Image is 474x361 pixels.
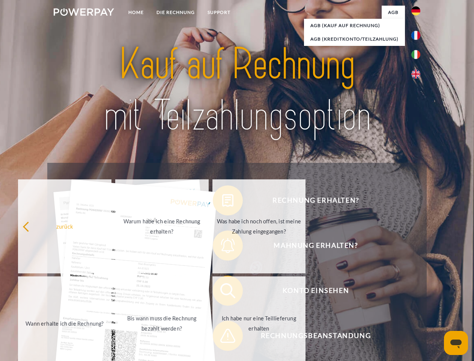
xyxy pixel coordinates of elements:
[120,216,204,237] div: Warum habe ich eine Rechnung erhalten?
[304,32,405,46] a: AGB (Kreditkonto/Teilzahlung)
[120,313,204,334] div: Bis wann muss die Rechnung bezahlt werden?
[150,6,201,19] a: DIE RECHNUNG
[201,6,237,19] a: SUPPORT
[224,321,408,351] span: Rechnungsbeanstandung
[23,318,107,328] div: Wann erhalte ich die Rechnung?
[224,185,408,215] span: Rechnung erhalten?
[224,231,408,261] span: Mahnung erhalten?
[444,331,468,355] iframe: Schaltfläche zum Öffnen des Messaging-Fensters
[122,6,150,19] a: Home
[411,50,420,59] img: it
[217,216,301,237] div: Was habe ich noch offen, ist meine Zahlung eingegangen?
[217,313,301,334] div: Ich habe nur eine Teillieferung erhalten
[224,276,408,306] span: Konto einsehen
[382,6,405,19] a: agb
[304,19,405,32] a: AGB (Kauf auf Rechnung)
[54,8,114,16] img: logo-powerpay-white.svg
[212,179,306,273] a: Was habe ich noch offen, ist meine Zahlung eingegangen?
[411,70,420,79] img: en
[23,221,107,231] div: zurück
[72,36,402,144] img: title-powerpay_de.svg
[411,31,420,40] img: fr
[411,6,420,15] img: de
